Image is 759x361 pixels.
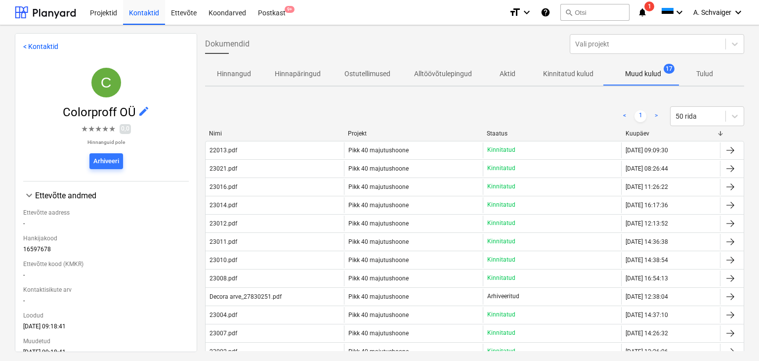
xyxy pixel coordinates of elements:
[89,153,123,169] button: Arhiveeri
[625,69,661,79] p: Muud kulud
[348,202,409,209] span: Pikk 40 majutushoone
[487,130,618,137] div: Staatus
[626,348,668,355] div: [DATE] 12:26:06
[487,146,515,154] p: Kinnitatud
[210,165,237,172] div: 23021.pdf
[210,293,282,300] div: Decora arve_27830251.pdf
[626,220,668,227] div: [DATE] 12:13:52
[285,6,295,13] span: 9+
[710,314,759,361] div: Vestlusvidin
[344,69,390,79] p: Ostutellimused
[487,311,515,319] p: Kinnitatud
[81,123,88,135] span: ★
[102,123,109,135] span: ★
[487,164,515,173] p: Kinnitatud
[626,312,668,318] div: [DATE] 14:37:10
[95,123,102,135] span: ★
[23,220,189,231] div: -
[487,292,519,301] p: Arhiveeritud
[23,231,189,246] div: Hankijakood
[487,274,515,282] p: Kinnitatud
[138,105,150,117] span: edit
[626,257,668,264] div: [DATE] 14:38:54
[487,219,515,227] p: Kinnitatud
[23,271,189,282] div: -
[348,275,409,282] span: Pikk 40 majutushoone
[23,246,189,257] div: 16597678
[109,123,116,135] span: ★
[348,165,409,172] span: Pikk 40 majutushoone
[626,275,668,282] div: [DATE] 16:54:13
[348,312,409,318] span: Pikk 40 majutushoone
[210,147,237,154] div: 22013.pdf
[210,312,237,318] div: 23004.pdf
[348,220,409,227] span: Pikk 40 majutushoone
[487,256,515,264] p: Kinnitatud
[487,347,515,356] p: Kinnitatud
[348,238,409,245] span: Pikk 40 majutushoone
[348,257,409,264] span: Pikk 40 majutushoone
[23,189,35,201] span: keyboard_arrow_down
[348,293,409,300] span: Pikk 40 majutushoone
[693,69,717,79] p: Tulud
[23,297,189,308] div: -
[348,147,409,154] span: Pikk 40 majutushoone
[23,308,189,323] div: Loodud
[348,130,479,137] div: Projekt
[664,64,675,74] span: 17
[23,323,189,334] div: [DATE] 09:18:41
[88,123,95,135] span: ★
[414,69,472,79] p: Alltöövõtulepingud
[626,293,668,300] div: [DATE] 12:38:04
[23,43,58,50] a: < Kontaktid
[619,110,631,122] a: Previous page
[626,330,668,337] div: [DATE] 14:26:32
[210,275,237,282] div: 23008.pdf
[101,74,112,90] span: C
[63,105,138,119] span: Colorproff OÜ
[23,257,189,271] div: Ettevõtte kood (KMKR)
[487,182,515,191] p: Kinnitatud
[93,156,119,167] div: Arhiveeri
[210,183,237,190] div: 23016.pdf
[23,349,189,360] div: [DATE] 09:18:41
[348,348,409,355] span: Pikk 40 majutushoone
[210,238,237,245] div: 23011.pdf
[210,348,237,355] div: 23002.pdf
[626,238,668,245] div: [DATE] 14:36:38
[626,130,717,137] div: Kuupäev
[210,257,237,264] div: 23010.pdf
[23,189,189,201] div: Ettevõtte andmed
[710,314,759,361] iframe: Chat Widget
[496,69,519,79] p: Aktid
[23,334,189,349] div: Muudetud
[210,330,237,337] div: 23007.pdf
[210,220,237,227] div: 23012.pdf
[217,69,251,79] p: Hinnangud
[210,202,237,209] div: 23014.pdf
[23,205,189,220] div: Ettevõtte aadress
[81,139,131,145] p: Hinnanguid pole
[275,69,321,79] p: Hinnapäringud
[205,38,250,50] span: Dokumendid
[650,110,662,122] a: Next page
[634,110,646,122] a: Page 1 is your current page
[35,191,189,200] div: Ettevõtte andmed
[626,147,668,154] div: [DATE] 09:09:30
[91,68,121,97] div: Colorproff
[120,124,131,134] span: 0,0
[626,165,668,172] div: [DATE] 08:26:44
[543,69,593,79] p: Kinnitatud kulud
[487,329,515,337] p: Kinnitatud
[23,201,189,360] div: Ettevõtte andmed
[348,183,409,190] span: Pikk 40 majutushoone
[348,330,409,337] span: Pikk 40 majutushoone
[487,237,515,246] p: Kinnitatud
[626,183,668,190] div: [DATE] 11:26:22
[23,282,189,297] div: Kontaktisikute arv
[487,201,515,209] p: Kinnitatud
[626,202,668,209] div: [DATE] 16:17:36
[209,130,340,137] div: Nimi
